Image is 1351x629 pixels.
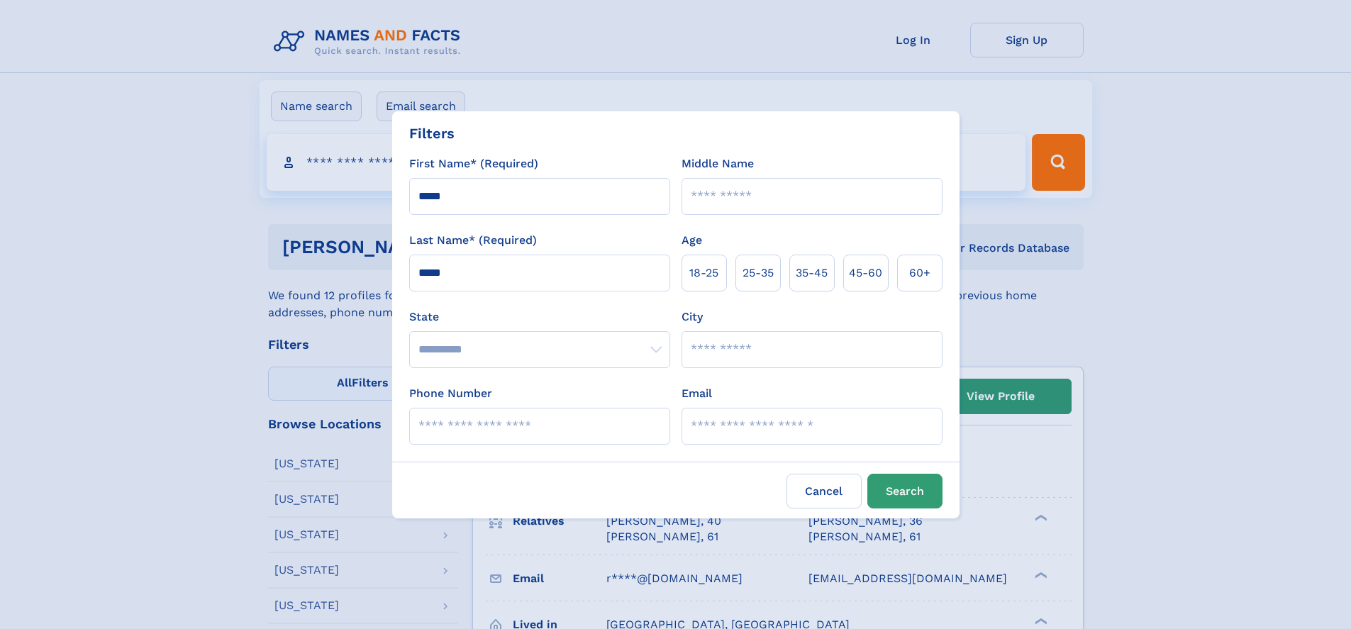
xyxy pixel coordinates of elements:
label: Last Name* (Required) [409,232,537,249]
span: 18‑25 [689,265,718,282]
button: Search [867,474,943,508]
label: Middle Name [682,155,754,172]
span: 35‑45 [796,265,828,282]
label: City [682,308,703,325]
span: 25‑35 [743,265,774,282]
span: 45‑60 [849,265,882,282]
label: Cancel [786,474,862,508]
label: State [409,308,670,325]
label: First Name* (Required) [409,155,538,172]
label: Age [682,232,702,249]
div: Filters [409,123,455,144]
label: Phone Number [409,385,492,402]
label: Email [682,385,712,402]
span: 60+ [909,265,930,282]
